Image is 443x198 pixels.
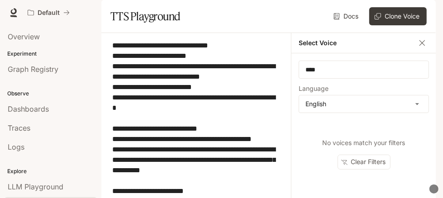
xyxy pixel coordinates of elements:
button: All workspaces [24,4,74,22]
button: Clear Filters [338,155,391,170]
p: No voices match your filters [323,138,405,147]
p: Language [299,85,329,92]
h1: TTS Playground [110,7,181,25]
div: English [299,95,429,113]
a: Docs [332,7,362,25]
button: Clone Voice [369,7,427,25]
p: Default [38,9,60,17]
div: Click to open Word Count popup [429,184,438,193]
